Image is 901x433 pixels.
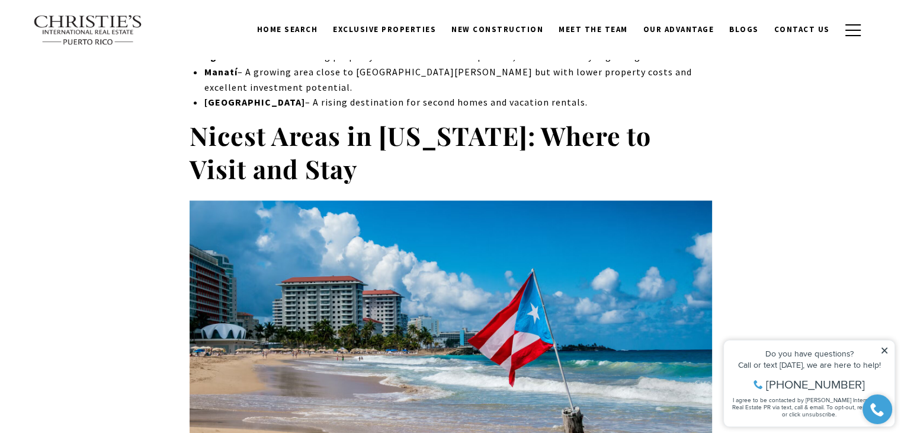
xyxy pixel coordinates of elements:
button: button [838,13,868,47]
div: Call or text [DATE], we are here to help! [12,38,171,46]
span: [PHONE_NUMBER] [49,56,148,68]
a: New Construction [444,18,551,41]
li: – A rising destination for second homes and vacation rentals. [204,95,711,110]
span: Our Advantage [643,24,714,34]
a: Our Advantage [636,18,722,41]
span: I agree to be contacted by [PERSON_NAME] International Real Estate PR via text, call & email. To ... [15,73,169,95]
a: Contact Us [767,18,838,41]
li: – A growing area close to [GEOGRAPHIC_DATA][PERSON_NAME] but with lower property costs and excell... [204,65,711,95]
a: Meet the Team [551,18,636,41]
span: New Construction [451,24,543,34]
strong: Nicest Areas in [US_STATE]: Where to Visit and Stay [190,118,651,186]
div: Do you have questions? [12,27,171,35]
span: Contact Us [774,24,830,34]
a: Blogs [722,18,767,41]
img: Christie's International Real Estate text transparent background [33,15,143,46]
span: Blogs [729,24,759,34]
a: Exclusive Properties [325,18,444,41]
strong: [GEOGRAPHIC_DATA] [204,96,304,108]
span: Exclusive Properties [333,24,436,34]
strong: Manatí [204,66,237,78]
a: Home Search [249,18,326,41]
